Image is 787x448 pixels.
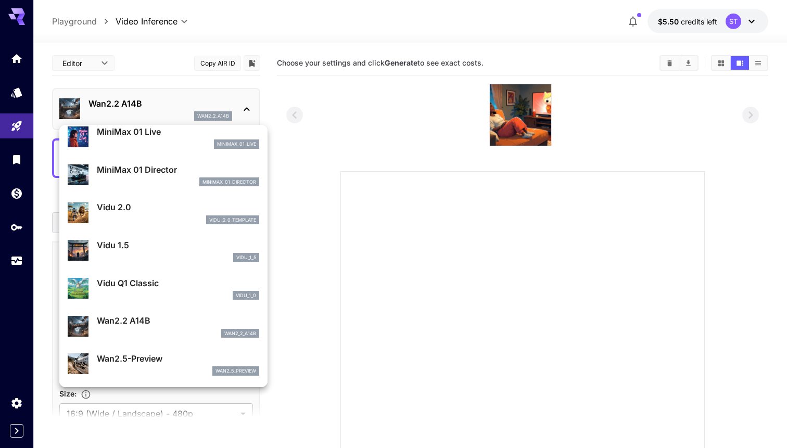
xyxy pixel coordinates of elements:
p: Vidu 2.0 [97,201,259,213]
p: minimax_01_director [202,178,256,186]
p: wan2_5_preview [215,367,256,375]
div: Wan2.5-Previewwan2_5_preview [68,348,259,380]
p: vidu_1_0 [236,292,256,299]
div: Vidu 1.5vidu_1_5 [68,235,259,266]
p: minimax_01_live [217,140,256,148]
div: MiniMax 01 Liveminimax_01_live [68,121,259,153]
p: Wan2.2 A14B [97,314,259,327]
div: Wan2.2 A14Bwan2_2_a14b [68,310,259,342]
div: MiniMax 01 Directorminimax_01_director [68,159,259,191]
p: Wan2.5-Preview [97,352,259,365]
p: MiniMax 01 Director [97,163,259,176]
p: wan2_2_a14b [224,330,256,337]
div: Vidu 2.0vidu_2_0_template [68,197,259,228]
div: Vidu Q1 Classicvidu_1_0 [68,273,259,304]
p: vidu_1_5 [236,254,256,261]
p: Vidu 1.5 [97,239,259,251]
p: MiniMax 01 Live [97,125,259,138]
p: Vidu Q1 Classic [97,277,259,289]
p: vidu_2_0_template [209,216,256,224]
